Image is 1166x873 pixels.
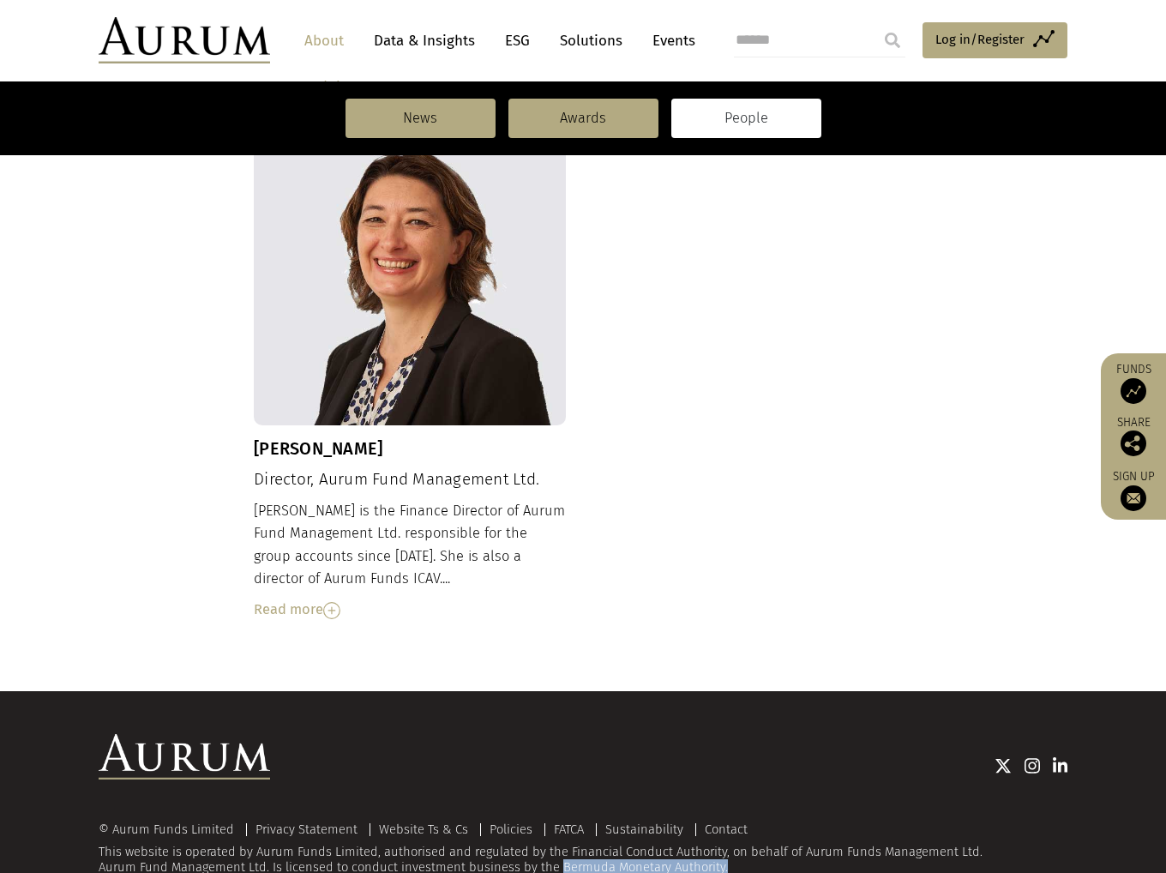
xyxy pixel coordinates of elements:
a: Data & Insights [365,25,484,57]
img: Share this post [1121,430,1146,456]
img: Instagram icon [1025,757,1040,774]
a: Sustainability [605,822,683,837]
h3: [PERSON_NAME] [254,438,566,459]
a: FATCA [554,822,584,837]
a: Contact [705,822,748,837]
span: Log in/Register [935,29,1025,50]
div: Share [1109,417,1157,456]
div: [PERSON_NAME] is the Finance Director of Aurum Fund Management Ltd. responsible for the group acc... [254,500,566,622]
img: Aurum Logo [99,734,270,780]
a: Events [644,25,695,57]
div: © Aurum Funds Limited [99,823,243,836]
img: Aurum [99,17,270,63]
img: Twitter icon [995,757,1012,774]
a: ESG [496,25,538,57]
img: Linkedin icon [1053,757,1068,774]
a: Solutions [551,25,631,57]
img: Sign up to our newsletter [1121,485,1146,511]
img: Read More [323,602,340,619]
div: Read more [254,599,566,621]
h4: Director, Aurum Fund Management Ltd. [254,470,566,490]
a: Policies [490,822,532,837]
a: About [296,25,352,57]
a: Website Ts & Cs [379,822,468,837]
a: People [671,99,821,138]
a: News [346,99,496,138]
a: Log in/Register [923,22,1067,58]
a: Privacy Statement [255,822,358,837]
a: Sign up [1109,469,1157,511]
img: Access Funds [1121,378,1146,404]
a: Awards [508,99,658,138]
input: Submit [875,23,910,57]
a: Funds [1109,362,1157,404]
